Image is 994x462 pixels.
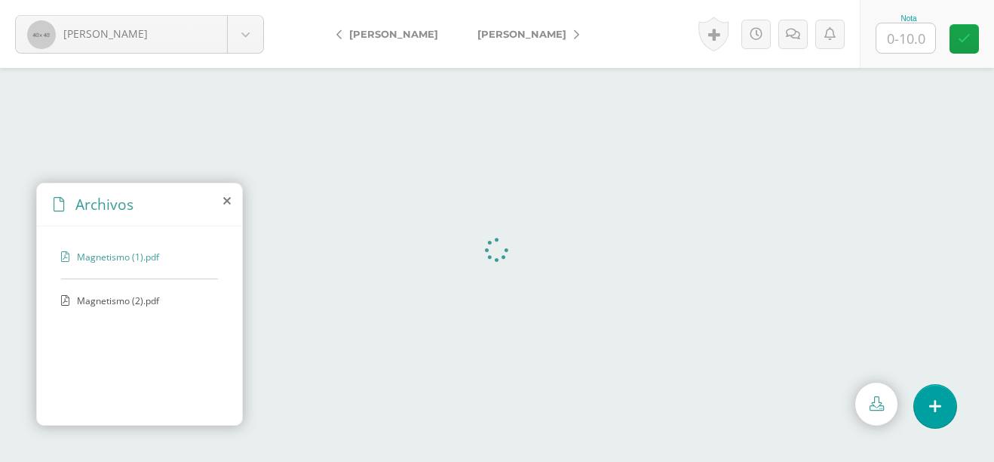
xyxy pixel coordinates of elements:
input: 0-10.0 [876,23,935,53]
span: Archivos [75,194,133,214]
span: [PERSON_NAME] [477,28,566,40]
img: 40x40 [27,20,56,49]
span: Magnetismo (2).pdf [77,294,201,307]
a: [PERSON_NAME] [458,16,591,52]
a: [PERSON_NAME] [16,16,263,53]
i: close [223,195,231,207]
a: [PERSON_NAME] [324,16,458,52]
span: Magnetismo (1).pdf [77,251,201,263]
div: Nota [876,14,942,23]
span: [PERSON_NAME] [63,26,148,41]
span: [PERSON_NAME] [349,28,438,40]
